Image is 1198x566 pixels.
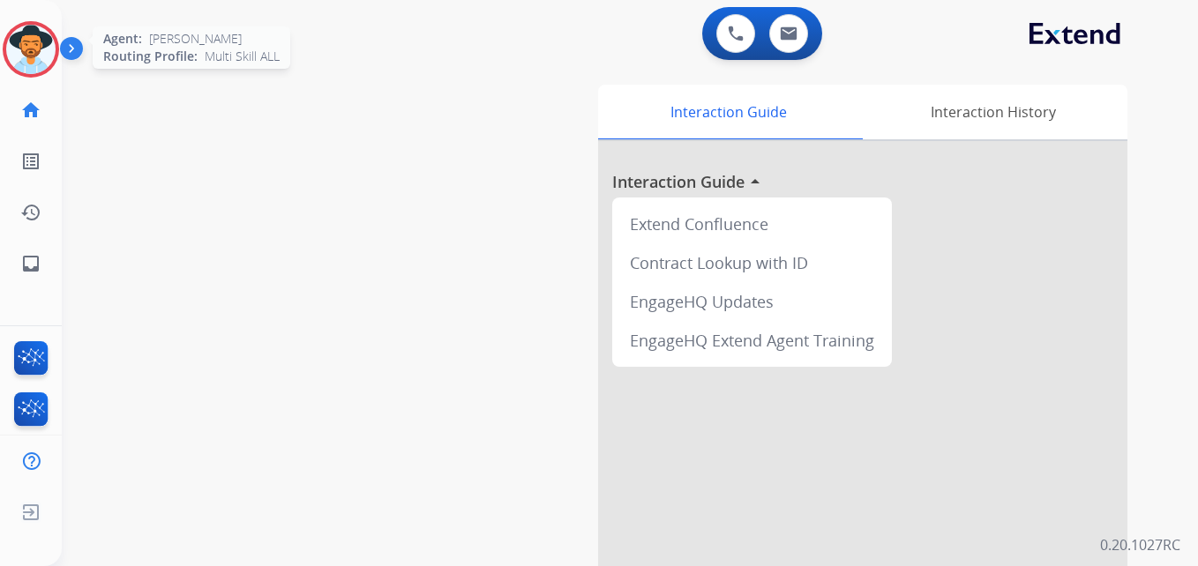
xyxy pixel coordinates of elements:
span: [PERSON_NAME] [149,30,242,48]
div: Interaction History [858,85,1127,139]
p: 0.20.1027RC [1100,534,1180,555]
div: EngageHQ Extend Agent Training [619,321,885,360]
div: Contract Lookup with ID [619,243,885,282]
span: Multi Skill ALL [205,48,280,65]
div: Extend Confluence [619,205,885,243]
img: avatar [6,25,56,74]
div: Interaction Guide [598,85,858,139]
span: Routing Profile: [103,48,198,65]
div: EngageHQ Updates [619,282,885,321]
mat-icon: list_alt [20,151,41,172]
mat-icon: home [20,100,41,121]
mat-icon: inbox [20,253,41,274]
mat-icon: history [20,202,41,223]
span: Agent: [103,30,142,48]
